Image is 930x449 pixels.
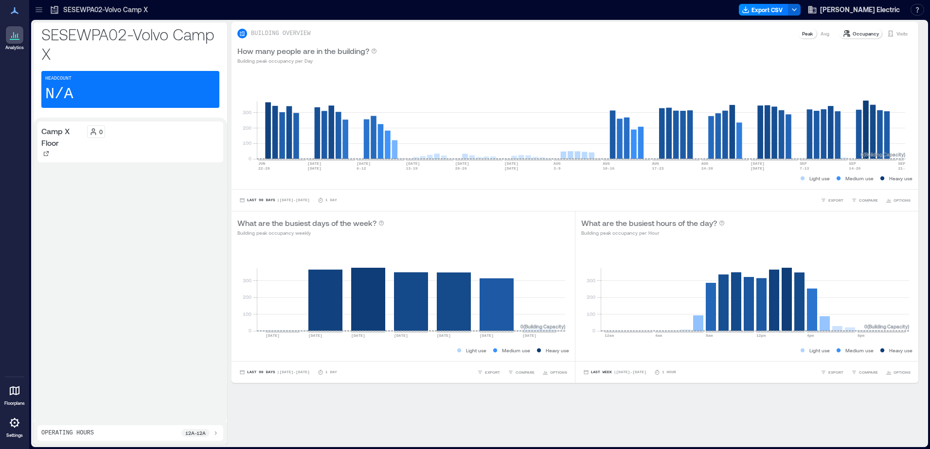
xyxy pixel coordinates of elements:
[522,333,537,338] text: [DATE]
[652,161,660,166] text: AUG
[701,161,709,166] text: AUG
[2,23,27,53] a: Analytics
[581,367,648,377] button: Last Week |[DATE]-[DATE]
[821,30,829,37] p: Avg
[894,197,911,203] span: OPTIONS
[45,75,72,83] p: Headcount
[45,85,73,104] p: N/A
[307,161,322,166] text: [DATE]
[662,369,676,375] p: 1 Hour
[898,166,910,171] text: 21-27
[849,367,880,377] button: COMPARE
[800,161,807,166] text: SEP
[41,24,219,63] p: SESEWPA02-Volvo Camp X
[5,45,24,51] p: Analytics
[437,333,451,338] text: [DATE]
[889,346,912,354] p: Heavy use
[266,333,280,338] text: [DATE]
[809,174,830,182] p: Light use
[809,346,830,354] p: Light use
[6,432,23,438] p: Settings
[455,161,469,166] text: [DATE]
[819,367,845,377] button: EXPORT
[99,128,103,136] p: 0
[308,333,322,338] text: [DATE]
[858,333,865,338] text: 8pm
[540,367,569,377] button: OPTIONS
[455,166,467,171] text: 20-26
[307,166,322,171] text: [DATE]
[325,197,337,203] p: 1 Day
[894,369,911,375] span: OPTIONS
[845,346,874,354] p: Medium use
[706,333,713,338] text: 8am
[237,195,312,205] button: Last 90 Days |[DATE]-[DATE]
[63,5,148,15] p: SESEWPA02-Volvo Camp X
[480,333,494,338] text: [DATE]
[884,367,912,377] button: OPTIONS
[251,30,310,37] p: BUILDING OVERVIEW
[845,174,874,182] p: Medium use
[849,161,856,166] text: SEP
[859,369,878,375] span: COMPARE
[581,217,717,229] p: What are the busiest hours of the day?
[859,197,878,203] span: COMPARE
[243,294,251,300] tspan: 200
[655,333,662,338] text: 4am
[554,166,561,171] text: 3-9
[357,161,371,166] text: [DATE]
[605,333,614,338] text: 12am
[41,429,94,437] p: Operating Hours
[586,311,595,317] tspan: 100
[586,277,595,283] tspan: 300
[351,333,365,338] text: [DATE]
[3,411,26,441] a: Settings
[394,333,408,338] text: [DATE]
[502,346,530,354] p: Medium use
[751,161,765,166] text: [DATE]
[243,125,251,131] tspan: 200
[756,333,766,338] text: 12pm
[828,197,843,203] span: EXPORT
[819,195,845,205] button: EXPORT
[243,109,251,115] tspan: 300
[603,161,610,166] text: AUG
[258,166,270,171] text: 22-28
[884,195,912,205] button: OPTIONS
[258,161,266,166] text: JUN
[828,369,843,375] span: EXPORT
[485,369,500,375] span: EXPORT
[701,166,713,171] text: 24-30
[849,195,880,205] button: COMPARE
[4,400,25,406] p: Floorplans
[800,166,809,171] text: 7-13
[504,161,519,166] text: [DATE]
[243,311,251,317] tspan: 100
[820,5,900,15] span: [PERSON_NAME] Electric
[237,367,312,377] button: Last 90 Days |[DATE]-[DATE]
[504,166,519,171] text: [DATE]
[581,229,725,237] p: Building peak occupancy per Hour
[357,166,366,171] text: 6-12
[550,369,567,375] span: OPTIONS
[249,155,251,161] tspan: 0
[896,30,908,37] p: Visits
[554,161,561,166] text: AUG
[237,217,376,229] p: What are the busiest days of the week?
[898,161,906,166] text: SEP
[41,125,83,149] p: Camp X Floor
[243,277,251,283] tspan: 300
[506,367,537,377] button: COMPARE
[1,379,28,409] a: Floorplans
[249,328,251,333] tspan: 0
[586,294,595,300] tspan: 200
[325,369,337,375] p: 1 Day
[603,166,614,171] text: 10-16
[652,166,664,171] text: 17-23
[751,166,765,171] text: [DATE]
[516,369,535,375] span: COMPARE
[802,30,813,37] p: Peak
[546,346,569,354] p: Heavy use
[739,4,788,16] button: Export CSV
[237,229,384,237] p: Building peak occupancy weekly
